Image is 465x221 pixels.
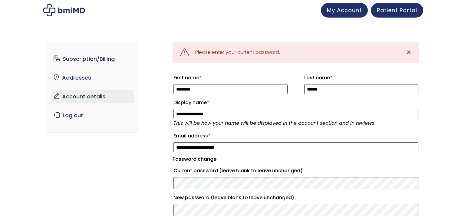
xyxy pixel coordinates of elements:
label: Display name [173,98,418,107]
a: Log out [51,109,134,122]
a: ✕ [403,46,415,58]
span: My Account [327,6,362,14]
a: My Account [321,3,368,18]
span: ✕ [406,48,411,57]
a: Account details [51,90,134,103]
div: Please enter your current password. [195,48,280,57]
legend: Password change [173,155,216,163]
a: Subscription/Billing [51,53,134,65]
img: My account [43,4,85,16]
span: Patient Portal [377,6,417,14]
nav: Account pages [46,42,139,133]
label: First name [173,73,288,83]
label: Last name [304,73,418,83]
label: Email address [173,131,418,141]
em: This will be how your name will be displayed in the account section and in reviews [173,120,374,127]
a: Addresses [51,71,134,84]
label: New password (leave blank to leave unchanged) [173,193,418,203]
label: Current password (leave blank to leave unchanged) [173,166,418,176]
a: Patient Portal [371,3,423,18]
